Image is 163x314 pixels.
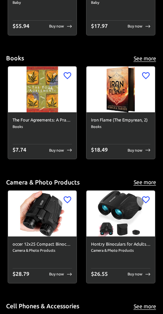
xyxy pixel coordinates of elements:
h6: Iron Flame (The Empyrean, 2) [91,117,150,124]
p: Buy now [128,271,142,277]
span: $ 55.94 [13,23,29,29]
h5: Camera & Photo Products [6,178,80,186]
img: Iron Flame (The Empyrean, 2) image [86,66,155,112]
img: The Four Agreements: A Practical Guide to Personal Freedom (A Toltec Wisdom Book) image [8,66,77,112]
h6: The Four Agreements: A Practical Guide to Personal Freedom (A Toltec Wisdom Book) [13,117,72,124]
h5: Books [6,54,24,62]
span: $ 28.79 [13,271,29,277]
span: $ 26.55 [91,271,108,277]
span: Books [13,124,72,130]
p: Buy now [128,147,142,153]
span: Books [91,124,150,130]
p: Buy now [49,271,64,277]
span: $ 18.49 [91,147,108,153]
h5: Cell Phones & Accessories [6,302,79,310]
img: occer 12x25 Compact Binoculars with Clear Low Light Vision, Large Eyepiece Waterproof Binocular f... [8,191,77,236]
h6: Hontry Binoculars for Adults and Kids, 10x25 Compact Binoculars for Bird Watching, Theater and Co... [91,241,150,248]
span: $ 7.74 [13,147,26,153]
span: Camera & Photo Products [13,248,72,254]
img: Hontry Binoculars for Adults and Kids, 10x25 Compact Binoculars for Bird Watching, Theater and Co... [86,191,155,236]
p: Buy now [49,147,64,153]
p: Buy now [128,23,142,29]
button: See more [133,54,157,63]
h6: occer 12x25 Compact Binoculars with Clear Low Light Vision, Large Eyepiece Waterproof Binocular f... [13,241,72,248]
span: Camera & Photo Products [91,248,150,254]
span: $ 17.97 [91,23,108,29]
p: Buy now [49,23,64,29]
button: See more [133,302,157,311]
button: See more [133,178,157,187]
